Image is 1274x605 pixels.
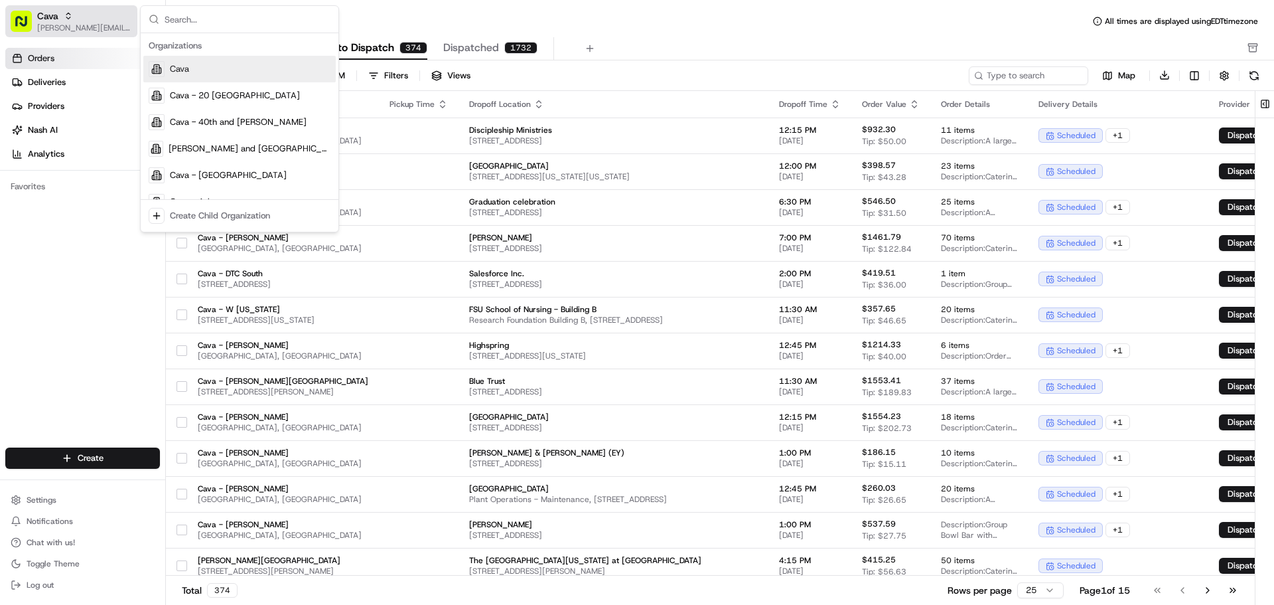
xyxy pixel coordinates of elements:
[110,206,115,216] span: •
[198,243,368,254] span: [GEOGRAPHIC_DATA], [GEOGRAPHIC_DATA]
[469,555,758,566] span: The [GEOGRAPHIC_DATA][US_STATE] at [GEOGRAPHIC_DATA]
[13,193,35,215] img: Grace Nketiah
[389,99,448,110] div: Pickup Time
[425,66,476,85] button: Views
[1057,274,1096,284] span: scheduled
[779,207,841,218] span: [DATE]
[1105,343,1130,358] div: + 1
[384,70,408,82] div: Filters
[27,207,37,217] img: 1736555255976-a54dd68f-1ca7-489b-9aae-adbdc363a1c4
[469,458,758,469] span: [STREET_ADDRESS]
[779,519,841,530] span: 1:00 PM
[28,76,66,88] span: Deliveries
[469,519,758,530] span: [PERSON_NAME]
[941,494,1017,505] span: Description: A catering order for 9 people including pita chips and dip, Greek salad, Harissa Avo...
[1219,558,1271,574] button: Dispatch
[28,100,64,112] span: Providers
[941,555,1017,566] span: 50 items
[5,176,160,197] div: Favorites
[5,120,165,141] a: Nash AI
[779,161,841,171] span: 12:00 PM
[5,5,137,37] button: Cava[PERSON_NAME][EMAIL_ADDRESS][PERSON_NAME][DOMAIN_NAME]
[5,555,160,573] button: Toggle Theme
[1094,68,1144,84] button: Map
[1105,16,1258,27] span: All times are displayed using EDT timezone
[5,491,160,509] button: Settings
[1057,309,1096,320] span: scheduled
[170,63,189,75] span: Cava
[112,298,123,309] div: 💻
[27,516,73,527] span: Notifications
[862,172,906,183] span: Tip: $43.28
[170,116,307,128] span: Cava - 40th and [PERSON_NAME]
[198,530,368,541] span: [GEOGRAPHIC_DATA], [GEOGRAPHIC_DATA]
[1219,271,1271,287] button: Dispatch
[779,412,841,422] span: 12:15 PM
[779,232,841,243] span: 7:00 PM
[1057,130,1096,141] span: scheduled
[469,494,758,505] span: Plant Operations - Maintenance, [STREET_ADDRESS]
[1057,381,1096,392] span: scheduled
[862,531,906,541] span: Tip: $27.75
[941,268,1017,279] span: 1 item
[469,315,758,325] span: Research Foundation Building B, [STREET_ADDRESS]
[862,315,906,326] span: Tip: $46.65
[779,448,841,458] span: 1:00 PM
[5,143,165,165] a: Analytics
[1105,487,1130,501] div: + 1
[941,351,1017,361] span: Description: Order includes 3x GROUP BOWL BAR - Grilled Chicken and 3x GROUP BOWL BAR - Grilled S...
[779,243,841,254] span: [DATE]
[1105,451,1130,466] div: + 1
[469,197,758,207] span: Graduation celebration
[198,351,368,361] span: [GEOGRAPHIC_DATA], [GEOGRAPHIC_DATA]
[198,304,368,315] span: Cava - W [US_STATE]
[1219,235,1271,251] button: Dispatch
[779,458,841,469] span: [DATE]
[941,566,1017,576] span: Description: Catering order with chicken & rice bowls, falafel crunch bowls, and still water for ...
[469,125,758,135] span: Discipleship Ministries
[1105,523,1130,537] div: + 1
[125,297,213,310] span: API Documentation
[941,483,1017,494] span: 20 items
[27,297,102,310] span: Knowledge Base
[469,207,758,218] span: [STREET_ADDRESS]
[5,448,160,469] button: Create
[779,422,841,433] span: [DATE]
[941,207,1017,218] span: Description: A catering order for 25 people, featuring a Group Bowl Bar with Harissa Honey Chicke...
[941,458,1017,469] span: Description: Catering order for 10 people including Pita Chips + Dip, Greek Salad, Harissa Avocad...
[779,566,841,576] span: [DATE]
[862,423,912,434] span: Tip: $202.73
[862,375,901,386] span: $1553.41
[198,422,368,433] span: [GEOGRAPHIC_DATA], [GEOGRAPHIC_DATA]
[198,519,368,530] span: Cava - [PERSON_NAME]
[206,170,242,186] button: See all
[94,329,161,339] a: Powered byPylon
[862,208,906,218] span: Tip: $31.50
[117,242,145,252] span: [DATE]
[862,555,896,565] span: $415.25
[303,40,394,56] span: Ready to Dispatch
[469,171,758,182] span: [STREET_ADDRESS][US_STATE][US_STATE]
[779,483,841,494] span: 12:45 PM
[941,161,1017,171] span: 23 items
[941,232,1017,243] span: 70 items
[862,268,896,278] span: $419.51
[1038,99,1198,110] div: Delivery Details
[1219,379,1271,394] button: Dispatch
[198,412,368,422] span: Cava - [PERSON_NAME]
[170,210,270,222] div: Create Child Organization
[198,340,368,351] span: Cava - [PERSON_NAME]
[469,279,758,290] span: [STREET_ADDRESS]
[941,340,1017,351] span: 6 items
[862,280,906,290] span: Tip: $36.00
[1219,343,1271,359] button: Dispatch
[469,530,758,541] span: [STREET_ADDRESS]
[779,376,841,387] span: 11:30 AM
[862,339,901,350] span: $1214.33
[862,519,896,529] span: $537.59
[941,448,1017,458] span: 10 items
[469,422,758,433] span: [STREET_ADDRESS]
[1245,66,1263,85] button: Refresh
[37,23,132,33] span: [PERSON_NAME][EMAIL_ADDRESS][PERSON_NAME][DOMAIN_NAME]
[117,206,145,216] span: [DATE]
